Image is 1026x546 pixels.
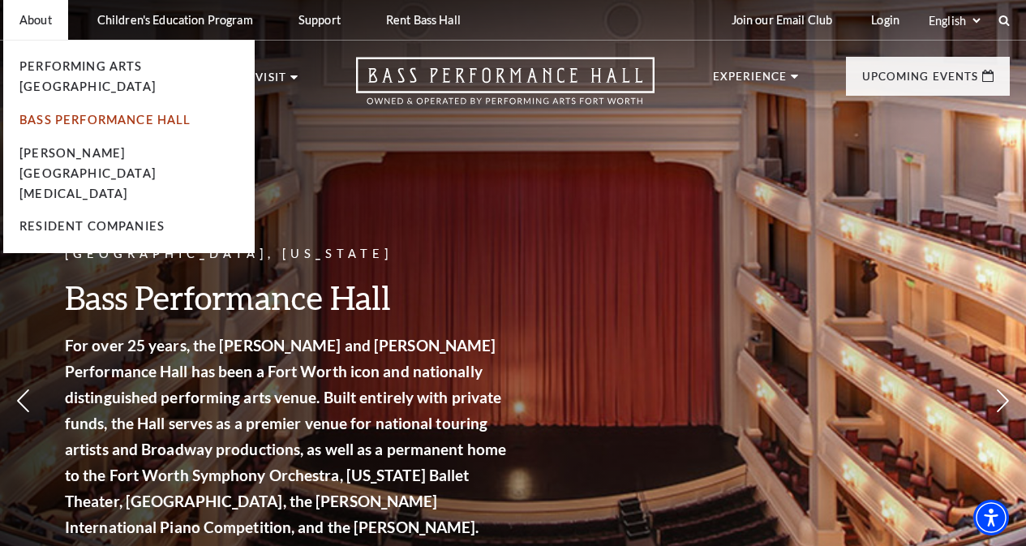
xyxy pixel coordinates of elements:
[65,277,511,318] h3: Bass Performance Hall
[19,219,165,233] a: Resident Companies
[862,71,978,91] p: Upcoming Events
[298,57,713,121] a: Open this option
[65,244,511,264] p: [GEOGRAPHIC_DATA], [US_STATE]
[65,336,506,536] strong: For over 25 years, the [PERSON_NAME] and [PERSON_NAME] Performance Hall has been a Fort Worth ico...
[713,71,788,91] p: Experience
[973,500,1009,535] div: Accessibility Menu
[19,59,156,93] a: Performing Arts [GEOGRAPHIC_DATA]
[19,146,156,200] a: [PERSON_NAME][GEOGRAPHIC_DATA][MEDICAL_DATA]
[97,13,253,27] p: Children's Education Program
[19,113,191,127] a: Bass Performance Hall
[386,13,461,27] p: Rent Bass Hall
[19,13,52,27] p: About
[925,13,983,28] select: Select:
[298,13,341,27] p: Support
